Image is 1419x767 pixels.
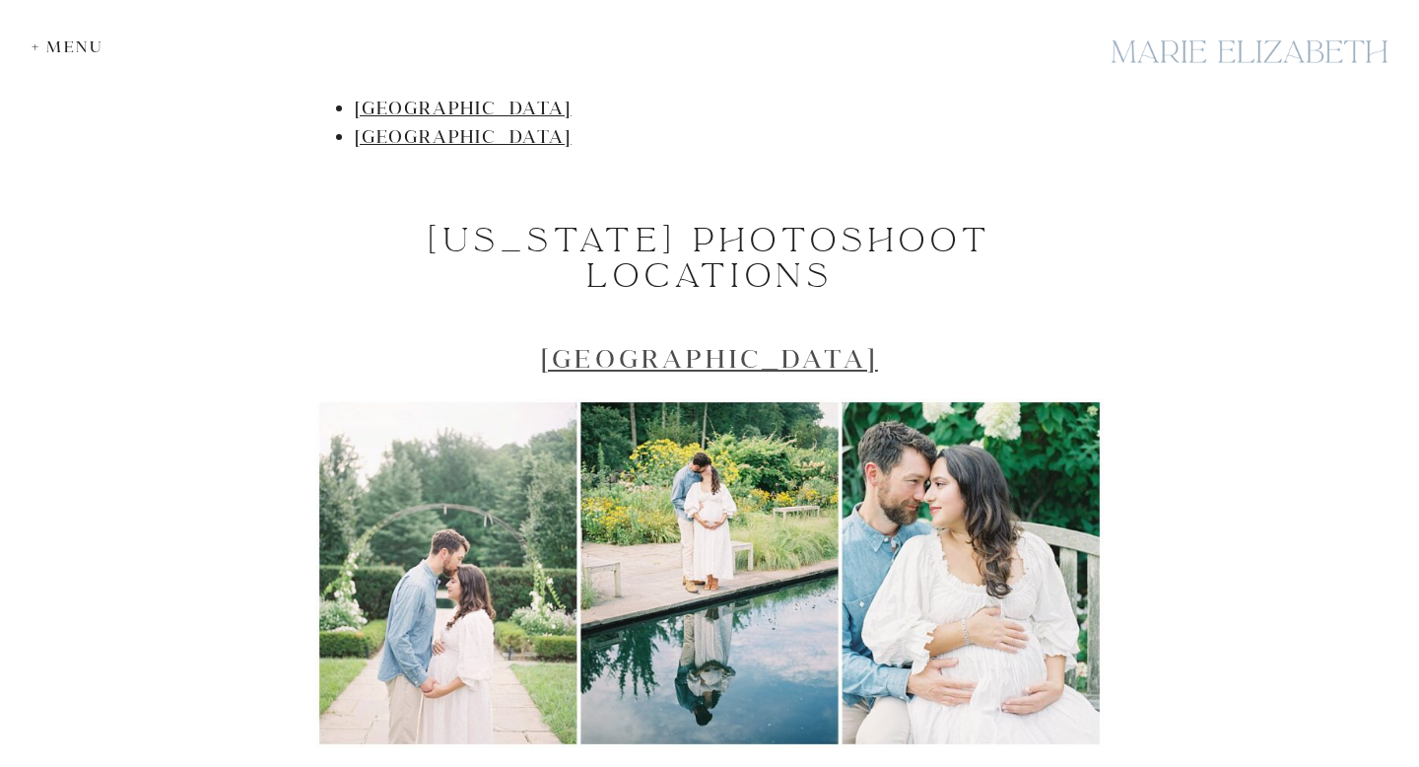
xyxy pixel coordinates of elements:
[355,97,572,119] a: [GEOGRAPHIC_DATA]
[355,39,709,62] a: [GEOGRAPHIC_DATA] ([US_STATE])
[541,342,878,375] a: [GEOGRAPHIC_DATA]
[355,68,650,91] a: Howard County Conservancy
[32,37,113,56] div: + Menu
[315,398,1104,748] img: Maryland Photoshoot Locations - Collage Of 3 Images From Maternity Photo Session At Brookside Gar...
[355,125,572,148] a: [GEOGRAPHIC_DATA]
[355,11,572,34] a: [GEOGRAPHIC_DATA]
[315,223,1104,294] h1: [US_STATE] Photoshoot Locations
